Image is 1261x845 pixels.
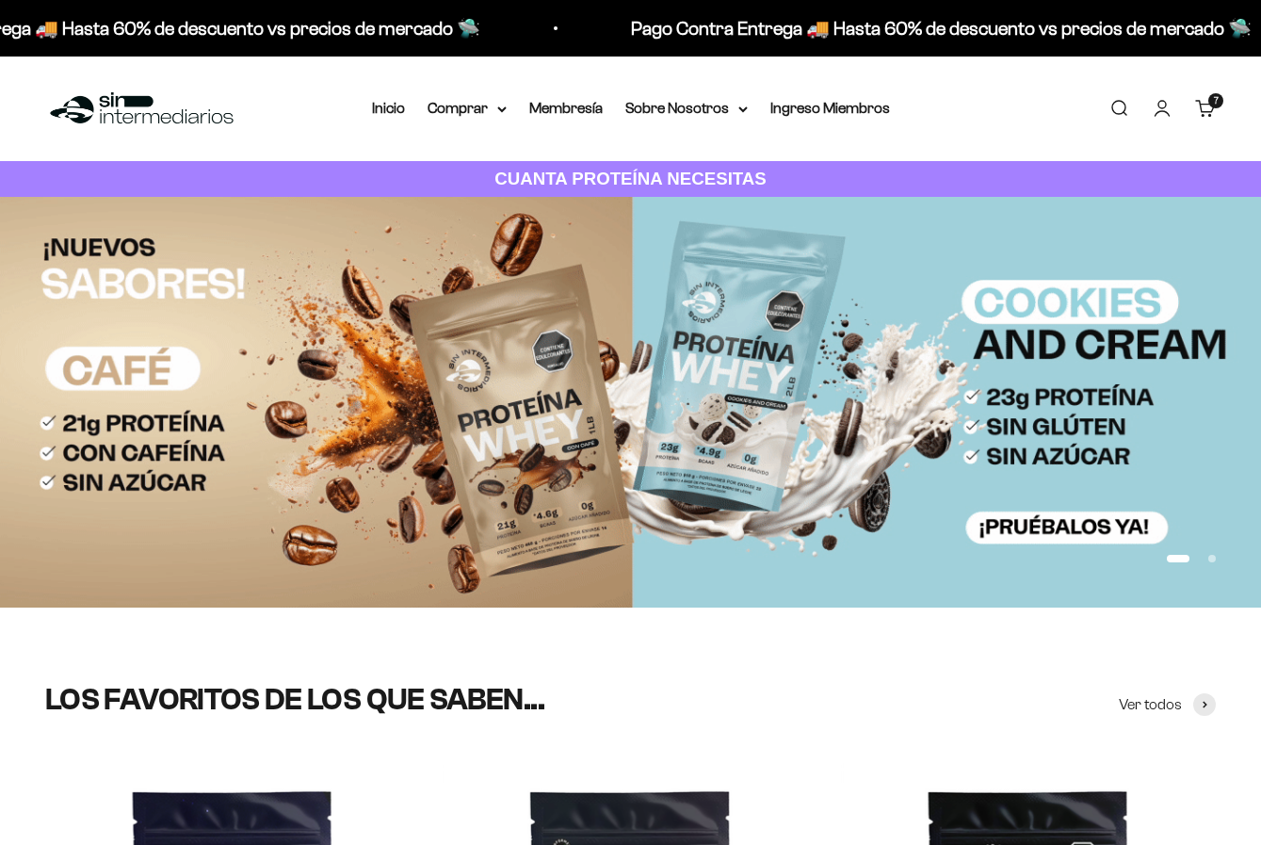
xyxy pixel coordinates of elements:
[770,100,890,116] a: Ingreso Miembros
[625,96,748,121] summary: Sobre Nosotros
[529,100,603,116] a: Membresía
[613,13,1234,43] p: Pago Contra Entrega 🚚 Hasta 60% de descuento vs precios de mercado 🛸
[372,100,405,116] a: Inicio
[428,96,507,121] summary: Comprar
[1214,96,1219,106] span: 7
[494,169,767,188] strong: CUANTA PROTEÍNA NECESITAS
[45,683,544,716] split-lines: LOS FAVORITOS DE LOS QUE SABEN...
[1119,692,1182,717] span: Ver todos
[1119,692,1216,717] a: Ver todos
